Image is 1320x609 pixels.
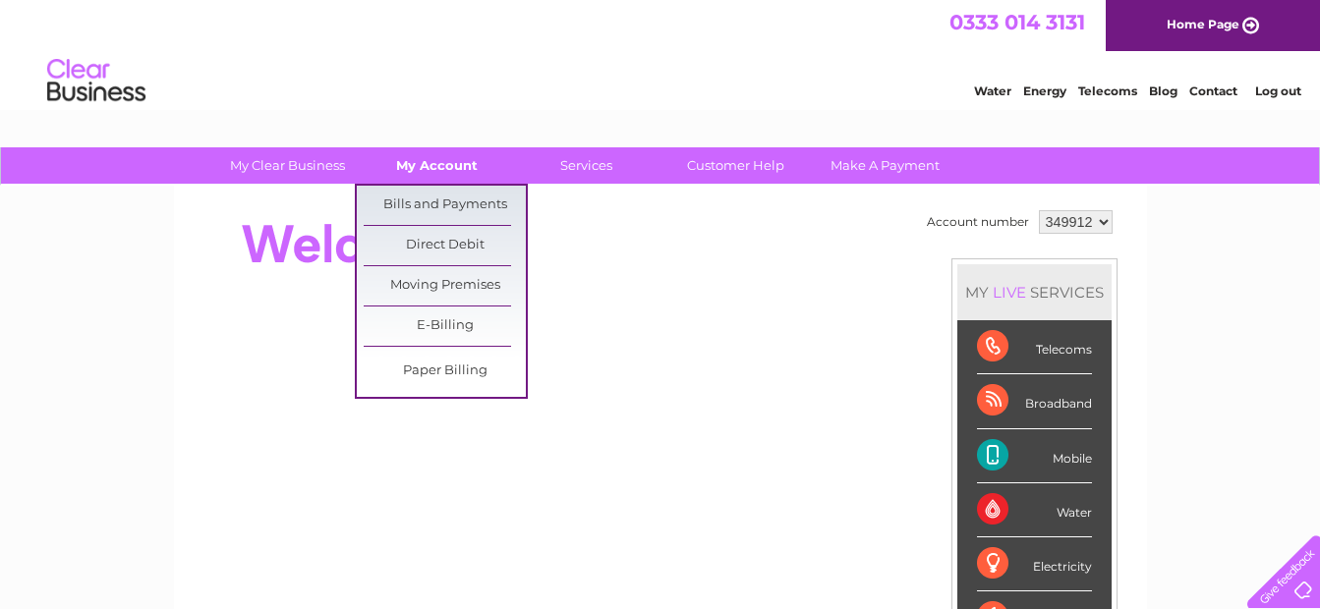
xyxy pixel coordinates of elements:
[949,10,1085,34] a: 0333 014 3131
[977,320,1092,374] div: Telecoms
[655,147,817,184] a: Customer Help
[1189,83,1237,98] a: Contact
[364,306,526,346] a: E-Billing
[46,51,146,111] img: logo.png
[977,483,1092,537] div: Water
[977,374,1092,428] div: Broadband
[974,83,1011,98] a: Water
[1078,83,1137,98] a: Telecoms
[1255,83,1301,98] a: Log out
[364,186,526,225] a: Bills and Payments
[977,429,1092,483] div: Mobile
[1149,83,1177,98] a: Blog
[922,205,1034,239] td: Account number
[505,147,667,184] a: Services
[364,266,526,305] a: Moving Premises
[197,11,1125,95] div: Clear Business is a trading name of Verastar Limited (registered in [GEOGRAPHIC_DATA] No. 3667643...
[356,147,518,184] a: My Account
[804,147,966,184] a: Make A Payment
[364,226,526,265] a: Direct Debit
[977,537,1092,591] div: Electricity
[364,352,526,391] a: Paper Billing
[989,283,1030,302] div: LIVE
[957,264,1112,320] div: MY SERVICES
[1023,83,1066,98] a: Energy
[206,147,369,184] a: My Clear Business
